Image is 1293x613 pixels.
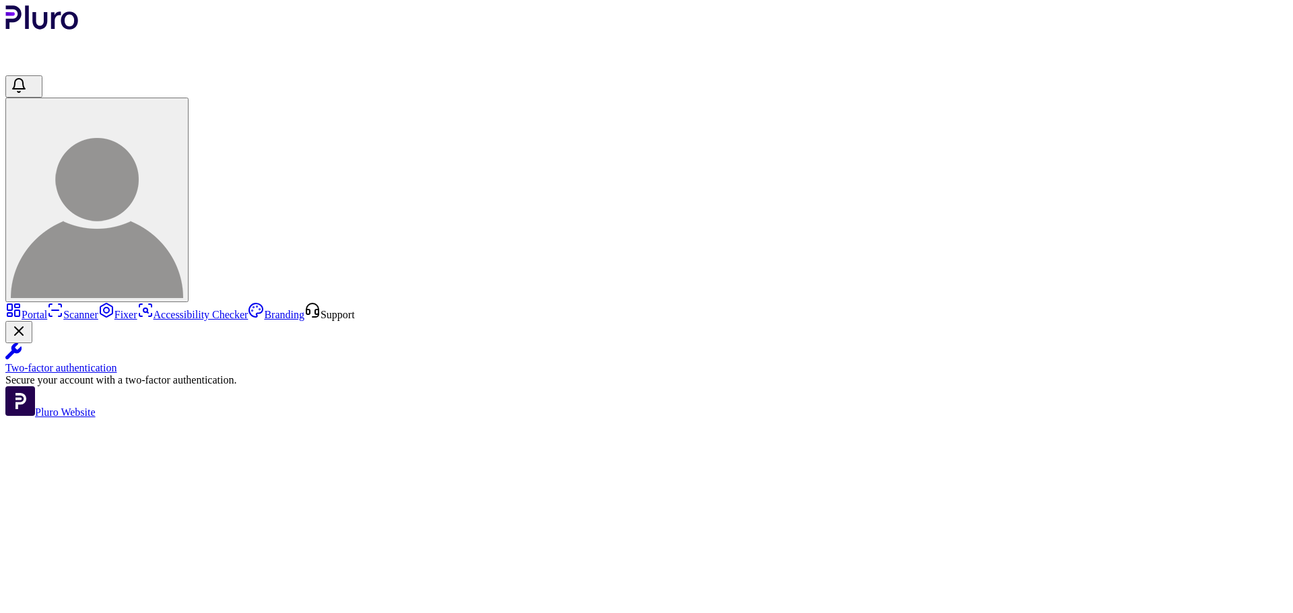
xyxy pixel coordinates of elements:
[98,309,137,320] a: Fixer
[5,343,1288,374] a: Two-factor authentication
[5,362,1288,374] div: Two-factor authentication
[5,302,1288,419] aside: Sidebar menu
[5,20,79,32] a: Logo
[5,98,189,302] button: פרקין עדי
[304,309,355,320] a: Open Support screen
[5,321,32,343] button: Close Two-factor authentication notification
[5,406,96,418] a: Open Pluro Website
[5,309,47,320] a: Portal
[137,309,248,320] a: Accessibility Checker
[248,309,304,320] a: Branding
[11,126,183,298] img: פרקין עדי
[47,309,98,320] a: Scanner
[5,75,42,98] button: Open notifications, you have 409 new notifications
[5,374,1288,386] div: Secure your account with a two-factor authentication.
